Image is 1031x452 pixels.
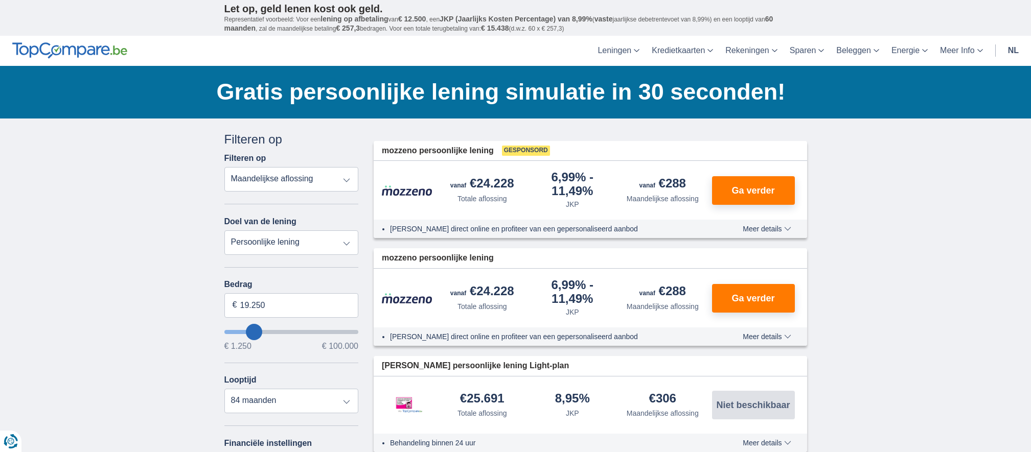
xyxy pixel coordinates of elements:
div: Totale aflossing [457,194,507,204]
span: Meer details [743,333,791,340]
a: Rekeningen [719,36,783,66]
li: Behandeling binnen 24 uur [390,438,705,448]
img: product.pl.alt Mozzeno [382,185,433,196]
div: €25.691 [460,392,505,406]
div: Maandelijkse aflossing [627,301,699,312]
div: 8,95% [555,392,590,406]
span: [PERSON_NAME] persoonlijke lening Light-plan [382,360,569,372]
span: Ga verder [731,186,774,195]
a: Kredietkaarten [646,36,719,66]
span: Niet beschikbaar [716,400,790,410]
h1: Gratis persoonlijke lening simulatie in 30 seconden! [217,76,807,108]
a: Leningen [591,36,646,66]
span: mozzeno persoonlijke lening [382,145,494,157]
div: JKP [566,199,579,209]
button: Meer details [735,332,798,341]
button: Meer details [735,225,798,233]
label: Financiële instellingen [224,439,312,448]
div: Totale aflossing [457,301,507,312]
button: Meer details [735,439,798,447]
img: product.pl.alt Mozzeno [382,293,433,304]
label: Bedrag [224,280,359,289]
div: €288 [639,177,686,192]
div: €24.228 [450,285,514,299]
span: mozzeno persoonlijke lening [382,252,494,264]
span: € 100.000 [322,342,358,350]
img: product.pl.alt Leemans Kredieten [382,387,433,423]
label: Filteren op [224,154,266,163]
div: Maandelijkse aflossing [627,408,699,418]
div: €306 [649,392,676,406]
img: TopCompare [12,42,127,59]
div: 6,99% [532,171,614,197]
div: JKP [566,408,579,418]
div: Totale aflossing [457,408,507,418]
span: JKP (Jaarlijks Kosten Percentage) van 8,99% [440,15,592,23]
span: Meer details [743,225,791,232]
p: Representatief voorbeeld: Voor een van , een ( jaarlijkse debetrentevoet van 8,99%) en een loopti... [224,15,807,33]
div: €288 [639,285,686,299]
a: nl [1002,36,1025,66]
span: € 12.500 [398,15,426,23]
button: Ga verder [712,176,795,205]
span: Gesponsord [502,146,550,156]
div: 6,99% [532,279,614,305]
li: [PERSON_NAME] direct online en profiteer van een gepersonaliseerd aanbod [390,224,705,234]
span: € [233,299,237,311]
div: Filteren op [224,131,359,148]
span: vaste [594,15,613,23]
div: JKP [566,307,579,317]
span: 60 maanden [224,15,773,32]
li: [PERSON_NAME] direct online en profiteer van een gepersonaliseerd aanbod [390,331,705,342]
label: Looptijd [224,375,257,385]
a: Beleggen [830,36,885,66]
button: Niet beschikbaar [712,391,795,419]
a: Meer Info [934,36,989,66]
label: Doel van de lening [224,217,296,226]
span: Ga verder [731,294,774,303]
span: € 257,3 [336,24,360,32]
span: lening op afbetaling [320,15,388,23]
button: Ga verder [712,284,795,313]
div: Maandelijkse aflossing [627,194,699,204]
p: Let op, geld lenen kost ook geld. [224,3,807,15]
span: € 1.250 [224,342,251,350]
input: wantToBorrow [224,330,359,334]
span: Meer details [743,439,791,446]
a: Sparen [784,36,831,66]
div: €24.228 [450,177,514,192]
a: Energie [885,36,934,66]
span: € 15.438 [481,24,509,32]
